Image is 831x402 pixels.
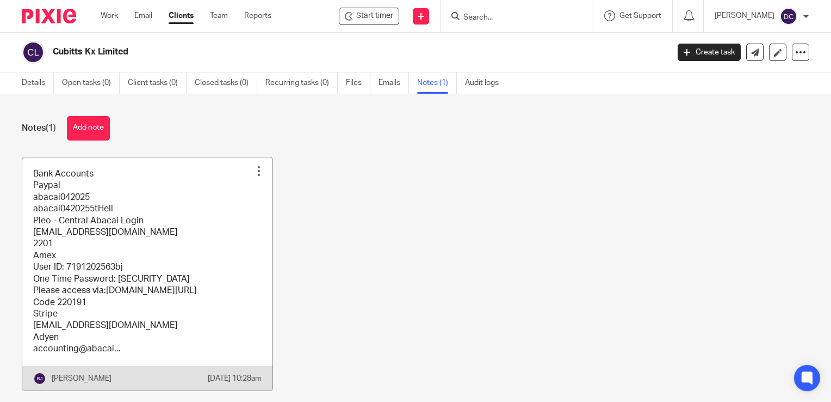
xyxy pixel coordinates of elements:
a: Notes (1) [417,72,457,94]
a: Audit logs [465,72,507,94]
button: Add note [67,116,110,141]
a: Recurring tasks (0) [265,72,338,94]
a: Reports [244,10,271,21]
img: svg%3E [22,41,45,64]
img: svg%3E [780,8,797,25]
input: Search [462,13,560,23]
span: Get Support [619,12,661,20]
a: Details [22,72,54,94]
a: Open tasks (0) [62,72,120,94]
a: Client tasks (0) [128,72,187,94]
p: [PERSON_NAME] [715,10,774,21]
a: Work [101,10,118,21]
a: Emails [379,72,409,94]
a: Team [210,10,228,21]
a: Closed tasks (0) [195,72,257,94]
img: svg%3E [33,372,46,385]
p: [DATE] 10:28am [208,373,262,384]
img: Pixie [22,9,76,23]
a: Files [346,72,370,94]
a: Create task [678,44,741,61]
span: Start timer [356,10,393,22]
span: (1) [46,124,56,132]
a: Email [134,10,152,21]
h2: Cubitts Kx Limited [53,46,539,58]
a: Clients [169,10,194,21]
h1: Notes [22,123,56,134]
p: [PERSON_NAME] [52,373,111,384]
div: Cubitts Kx Limited [339,8,399,25]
